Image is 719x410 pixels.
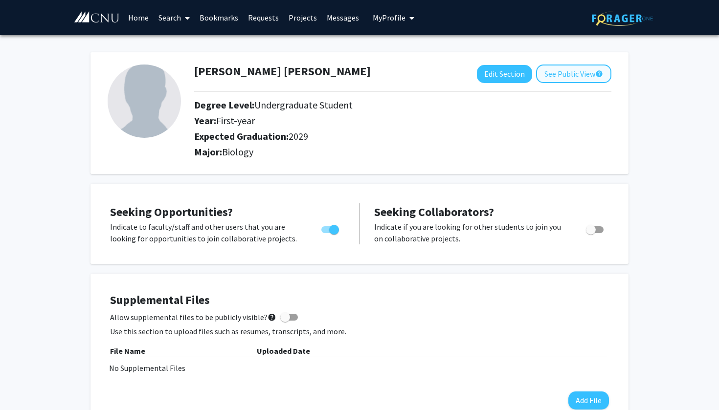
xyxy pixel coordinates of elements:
[7,366,42,403] iframe: Chat
[195,0,243,35] a: Bookmarks
[194,65,371,79] h1: [PERSON_NAME] [PERSON_NAME]
[257,346,310,356] b: Uploaded Date
[194,130,557,142] h2: Expected Graduation:
[123,0,154,35] a: Home
[194,115,557,127] h2: Year:
[73,11,120,23] img: Christopher Newport University Logo
[322,0,364,35] a: Messages
[110,325,609,337] p: Use this section to upload files such as resumes, transcripts, and more.
[536,65,611,83] button: See Public View
[222,146,253,158] span: Biology
[194,99,557,111] h2: Degree Level:
[254,99,353,111] span: Undergraduate Student
[284,0,322,35] a: Projects
[216,114,255,127] span: First-year
[289,130,308,142] span: 2029
[268,311,276,323] mat-icon: help
[110,293,609,307] h4: Supplemental Files
[477,65,532,83] button: Edit Section
[110,204,233,219] span: Seeking Opportunities?
[243,0,284,35] a: Requests
[194,146,611,158] h2: Major:
[568,391,609,410] button: Add File
[110,346,145,356] b: File Name
[154,0,195,35] a: Search
[374,221,567,244] p: Indicate if you are looking for other students to join you on collaborative projects.
[592,11,653,26] img: ForagerOne Logo
[374,204,494,219] span: Seeking Collaborators?
[317,221,344,236] div: Toggle
[109,362,610,374] div: No Supplemental Files
[108,65,181,138] img: Profile Picture
[595,68,603,80] mat-icon: help
[110,221,303,244] p: Indicate to faculty/staff and other users that you are looking for opportunities to join collabor...
[110,311,276,323] span: Allow supplemental files to be publicly visible?
[373,13,405,22] span: My Profile
[582,221,609,236] div: Toggle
